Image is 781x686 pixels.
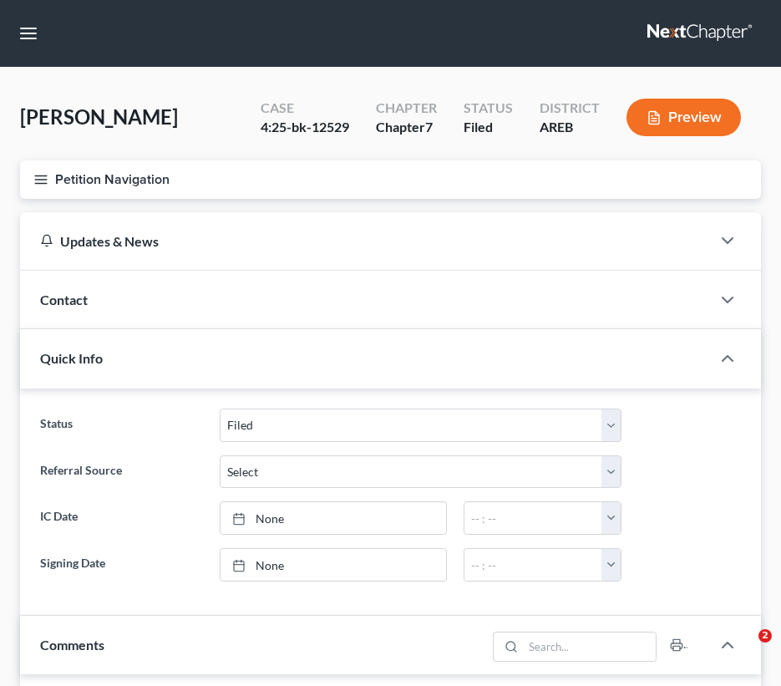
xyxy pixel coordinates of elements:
[524,633,657,661] input: Search...
[40,232,691,250] div: Updates & News
[540,99,600,118] div: District
[40,637,104,653] span: Comments
[261,118,349,137] div: 4:25-bk-12529
[464,118,513,137] div: Filed
[40,292,88,307] span: Contact
[32,501,211,535] label: IC Date
[20,160,761,199] button: Petition Navigation
[40,350,103,366] span: Quick Info
[376,118,437,137] div: Chapter
[540,118,600,137] div: AREB
[221,549,446,581] a: None
[626,99,741,136] button: Preview
[758,629,772,643] span: 2
[464,99,513,118] div: Status
[425,119,433,135] span: 7
[32,455,211,489] label: Referral Source
[20,104,178,129] span: [PERSON_NAME]
[376,99,437,118] div: Chapter
[32,409,211,442] label: Status
[261,99,349,118] div: Case
[464,549,601,581] input: -- : --
[32,548,211,582] label: Signing Date
[724,629,764,669] iframe: Intercom live chat
[221,502,446,534] a: None
[464,502,601,534] input: -- : --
